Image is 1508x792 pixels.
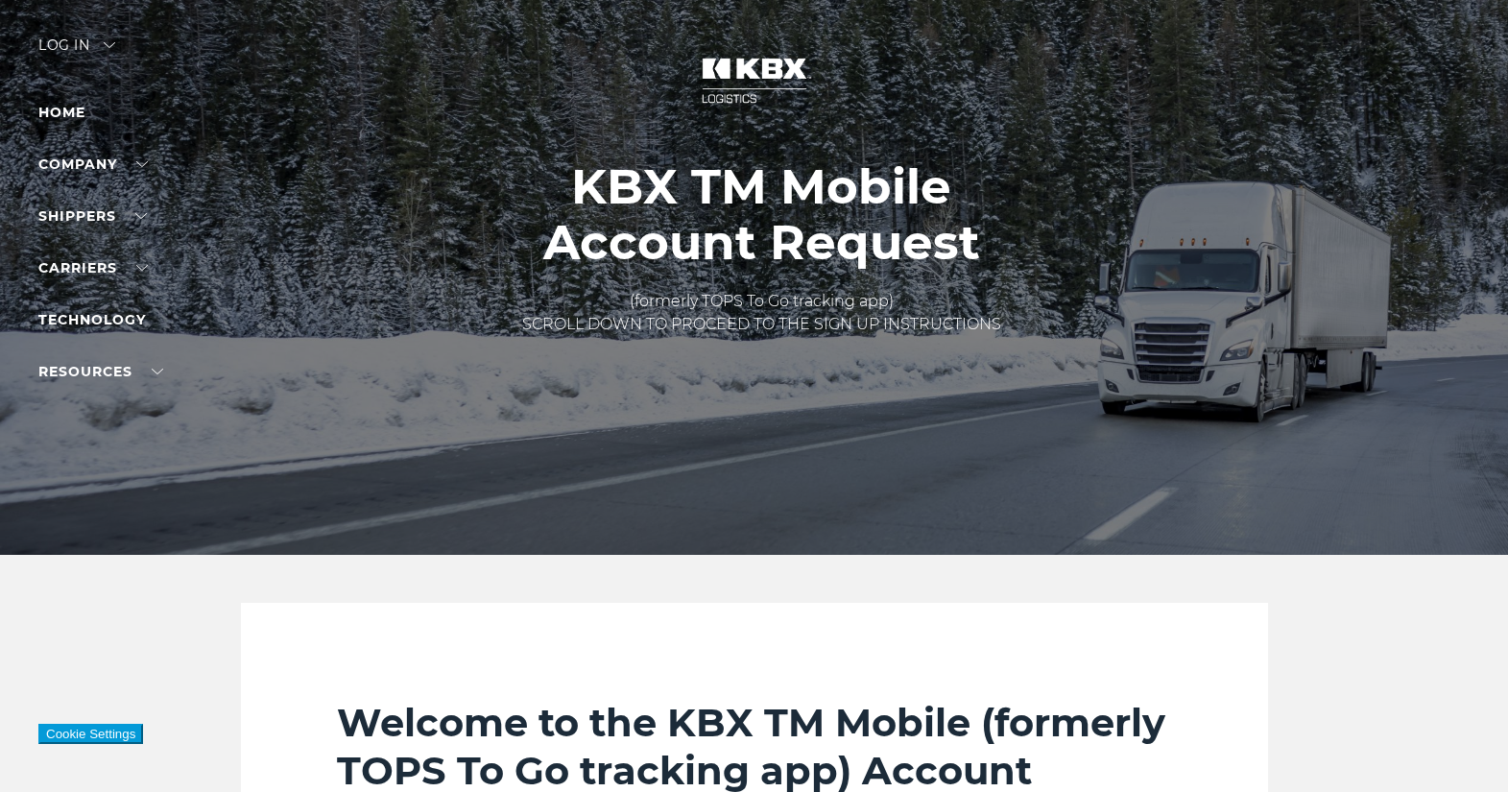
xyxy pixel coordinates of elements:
[104,42,115,48] img: arrow
[38,724,143,744] button: Cookie Settings
[38,104,85,121] a: Home
[38,156,148,173] a: Company
[38,207,147,225] a: SHIPPERS
[38,311,146,328] a: Technology
[38,363,163,380] a: RESOURCES
[522,159,1001,271] h1: KBX TM Mobile Account Request
[38,38,115,66] div: Log in
[38,259,148,276] a: Carriers
[682,38,826,123] img: kbx logo
[522,290,1001,336] p: (formerly TOPS To Go tracking app) SCROLL DOWN TO PROCEED TO THE SIGN UP INSTRUCTIONS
